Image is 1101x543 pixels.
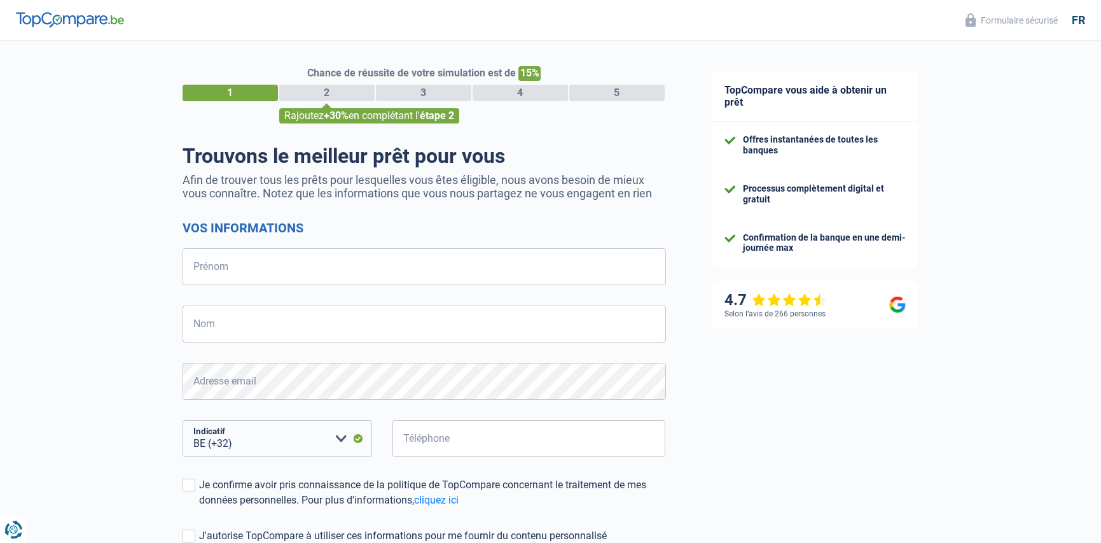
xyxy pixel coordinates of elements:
[724,291,827,309] div: 4.7
[183,173,666,200] p: Afin de trouver tous les prêts pour lesquelles vous êtes éligible, nous avons besoin de mieux vou...
[724,309,826,318] div: Selon l’avis de 266 personnes
[414,494,459,506] a: cliquez ici
[569,85,665,101] div: 5
[958,10,1065,31] button: Formulaire sécurisé
[473,85,568,101] div: 4
[307,67,516,79] span: Chance de réussite de votre simulation est de
[324,109,349,122] span: +30%
[518,66,541,81] span: 15%
[279,108,459,123] div: Rajoutez en complétant l'
[183,220,666,236] h2: Vos informations
[1072,13,1085,27] div: fr
[743,232,906,254] div: Confirmation de la banque en une demi-journée max
[743,183,906,205] div: Processus complètement digital et gratuit
[392,420,666,457] input: 401020304
[183,144,666,168] h1: Trouvons le meilleur prêt pour vous
[199,477,666,508] div: Je confirme avoir pris connaissance de la politique de TopCompare concernant le traitement de mes...
[183,85,278,101] div: 1
[743,134,906,156] div: Offres instantanées de toutes les banques
[16,12,124,27] img: TopCompare Logo
[420,109,454,122] span: étape 2
[376,85,471,101] div: 3
[712,71,918,122] div: TopCompare vous aide à obtenir un prêt
[279,85,375,101] div: 2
